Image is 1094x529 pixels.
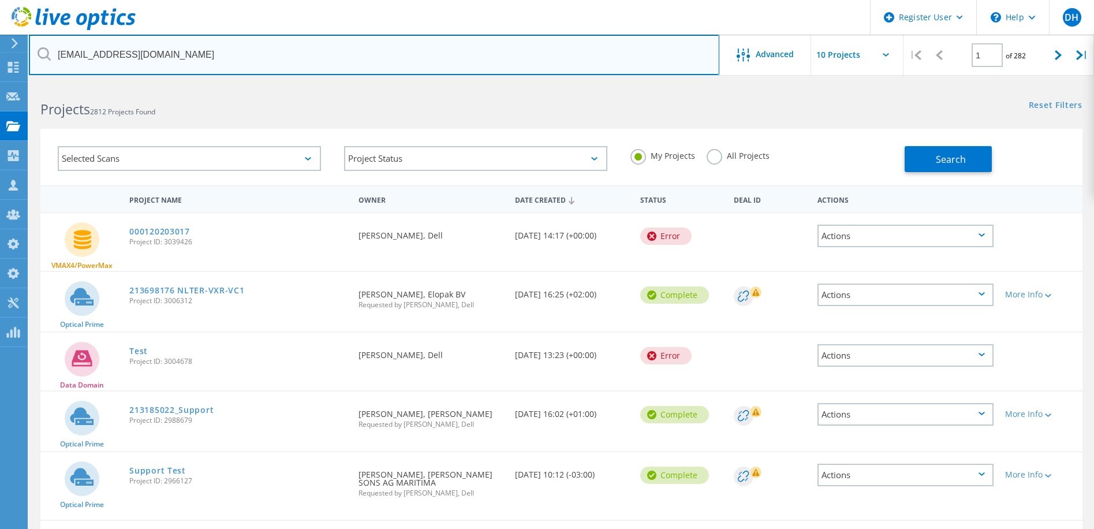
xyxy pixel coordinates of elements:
div: Complete [640,286,709,304]
span: Project ID: 3006312 [129,297,347,304]
div: Complete [640,406,709,423]
a: Test [129,347,148,355]
button: Search [905,146,992,172]
label: My Projects [630,149,695,160]
div: Actions [817,225,994,247]
div: Actions [817,464,994,486]
div: Project Status [344,146,607,171]
div: Error [640,228,692,245]
span: Optical Prime [60,441,104,448]
span: Project ID: 2966127 [129,478,347,485]
span: Requested by [PERSON_NAME], Dell [359,490,503,497]
span: Project ID: 2988679 [129,417,347,424]
div: Project Name [124,188,353,210]
span: Project ID: 3004678 [129,358,347,365]
div: [PERSON_NAME], Dell [353,333,509,371]
span: Requested by [PERSON_NAME], Dell [359,421,503,428]
div: Actions [817,403,994,426]
div: Complete [640,467,709,484]
span: Optical Prime [60,321,104,328]
div: More Info [1005,471,1077,479]
div: Status [634,188,728,210]
div: [DATE] 16:02 (+01:00) [509,392,634,430]
div: [PERSON_NAME], Dell [353,213,509,251]
a: 213185022_Support [129,406,214,414]
div: Date Created [509,188,634,210]
svg: \n [991,12,1001,23]
div: [DATE] 16:25 (+02:00) [509,272,634,310]
div: [PERSON_NAME], Elopak BV [353,272,509,320]
span: Requested by [PERSON_NAME], Dell [359,301,503,308]
a: Live Optics Dashboard [12,24,136,32]
div: Actions [812,188,999,210]
div: [PERSON_NAME], [PERSON_NAME] SONS AG MARITIMA [353,452,509,508]
span: Project ID: 3039426 [129,239,347,245]
div: Error [640,347,692,364]
span: DH [1065,13,1078,22]
span: 2812 Projects Found [90,107,155,117]
div: Actions [817,284,994,306]
span: VMAX4/PowerMax [51,262,113,269]
div: [DATE] 10:12 (-03:00) [509,452,634,490]
span: of 282 [1006,51,1026,61]
div: [DATE] 14:17 (+00:00) [509,213,634,251]
span: Optical Prime [60,501,104,508]
div: Selected Scans [58,146,321,171]
a: 213698176 NLTER-VXR-VC1 [129,286,244,295]
div: [PERSON_NAME], [PERSON_NAME] [353,392,509,439]
span: Search [936,153,966,166]
div: | [903,35,927,76]
span: Data Domain [60,382,104,389]
div: [DATE] 13:23 (+00:00) [509,333,634,371]
div: More Info [1005,410,1077,418]
span: Advanced [756,50,794,58]
div: More Info [1005,290,1077,299]
div: | [1070,35,1094,76]
b: Projects [40,100,90,118]
a: Reset Filters [1029,101,1082,111]
label: All Projects [707,149,770,160]
a: Support Test [129,467,185,475]
div: Deal Id [728,188,811,210]
a: 000120203017 [129,228,189,236]
div: Actions [817,344,994,367]
input: Search projects by name, owner, ID, company, etc [29,35,719,75]
div: Owner [353,188,509,210]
